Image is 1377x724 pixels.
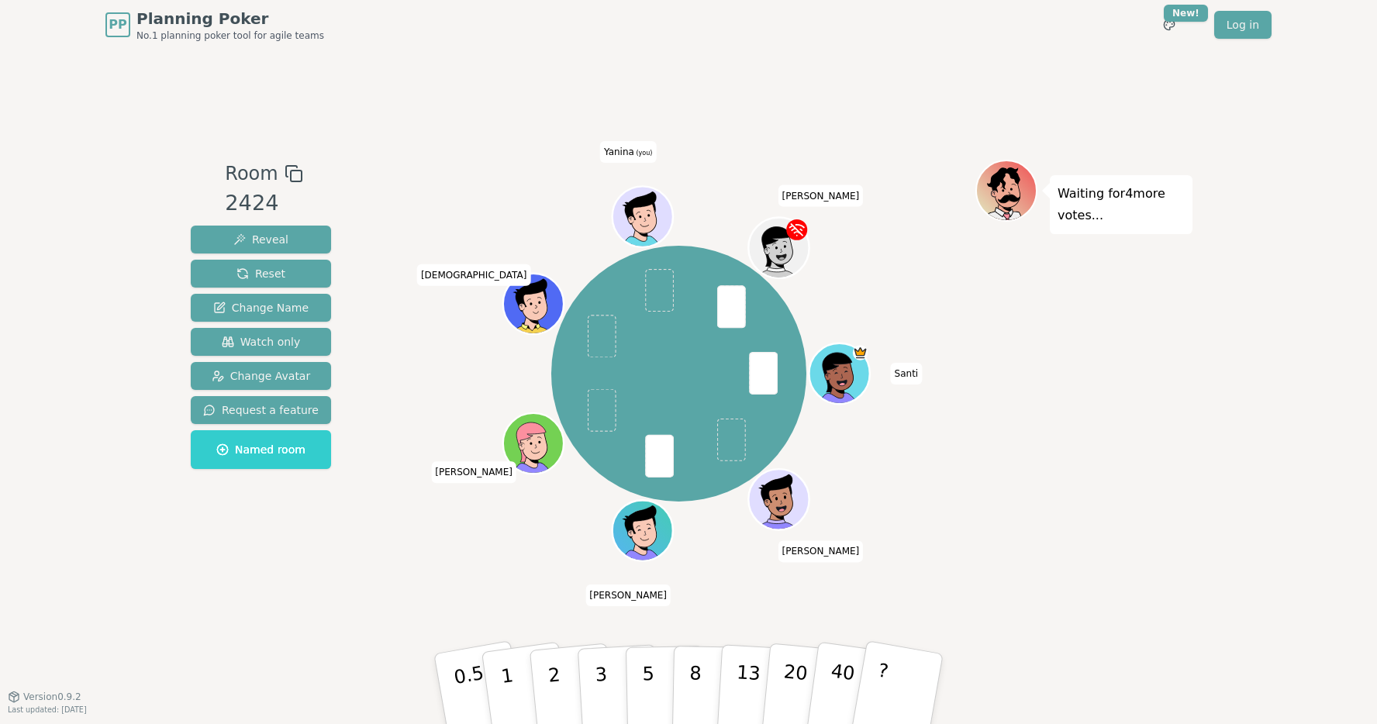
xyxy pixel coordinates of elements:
[891,363,923,384] span: Click to change your name
[585,584,671,606] span: Click to change your name
[191,430,331,469] button: Named room
[216,442,305,457] span: Named room
[109,16,126,34] span: PP
[23,691,81,703] span: Version 0.9.2
[1164,5,1208,22] div: New!
[105,8,324,42] a: PPPlanning PokerNo.1 planning poker tool for agile teams
[191,226,331,253] button: Reveal
[136,8,324,29] span: Planning Poker
[222,334,301,350] span: Watch only
[1214,11,1272,39] a: Log in
[191,396,331,424] button: Request a feature
[236,266,285,281] span: Reset
[8,691,81,703] button: Version0.9.2
[191,328,331,356] button: Watch only
[8,705,87,714] span: Last updated: [DATE]
[615,188,672,245] button: Click to change your avatar
[778,540,864,562] span: Click to change your name
[233,232,288,247] span: Reveal
[1155,11,1183,39] button: New!
[136,29,324,42] span: No.1 planning poker tool for agile teams
[417,264,530,285] span: Click to change your name
[778,184,864,206] span: Click to change your name
[191,294,331,322] button: Change Name
[191,260,331,288] button: Reset
[853,345,868,360] span: Santi is the host
[634,150,653,157] span: (you)
[225,188,302,219] div: 2424
[191,362,331,390] button: Change Avatar
[225,160,278,188] span: Room
[600,141,656,163] span: Click to change your name
[212,368,311,384] span: Change Avatar
[203,402,319,418] span: Request a feature
[431,461,516,483] span: Click to change your name
[1058,183,1185,226] p: Waiting for 4 more votes...
[213,300,309,315] span: Change Name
